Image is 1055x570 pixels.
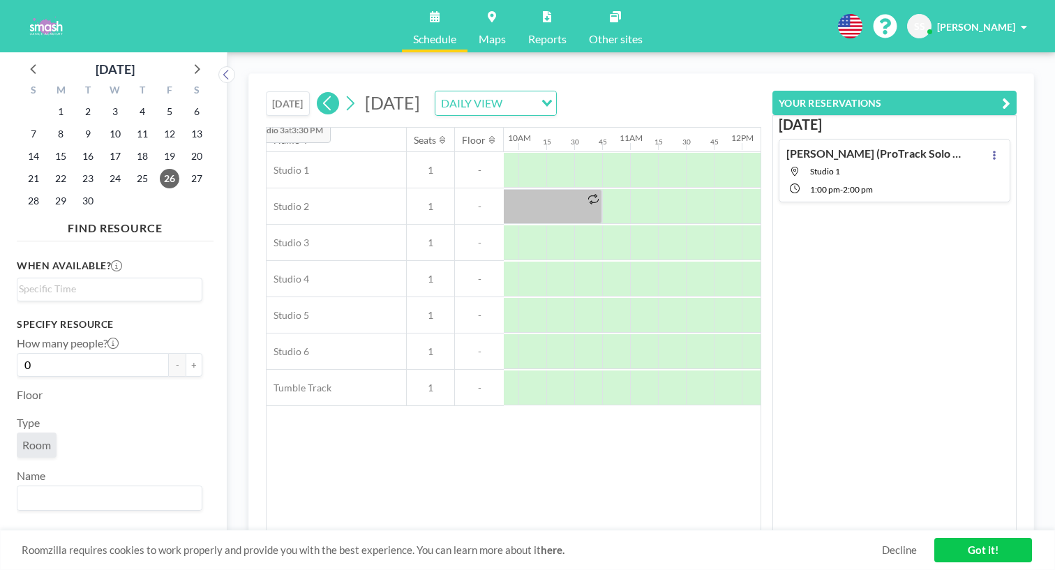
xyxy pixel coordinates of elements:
button: [DATE] [266,91,310,116]
div: F [156,82,183,100]
div: Search for option [435,91,556,115]
span: SS [914,20,925,33]
span: Maps [479,33,506,45]
span: Reports [528,33,567,45]
div: 15 [654,137,663,147]
span: Other sites [589,33,643,45]
span: Tuesday, September 16, 2025 [78,147,98,166]
a: here. [541,543,564,556]
span: Saturday, September 6, 2025 [187,102,207,121]
div: Seats [414,134,436,147]
span: Book at [227,115,331,143]
div: 45 [599,137,607,147]
span: Studio 2 [267,200,309,213]
span: - [455,164,504,177]
span: - [455,237,504,249]
span: Wednesday, September 17, 2025 [105,147,125,166]
span: 2:00 PM [843,184,873,195]
div: Floor [462,134,486,147]
input: Search for option [19,489,194,507]
span: Tuesday, September 23, 2025 [78,169,98,188]
span: Thursday, September 25, 2025 [133,169,152,188]
div: 45 [710,137,719,147]
div: S [183,82,210,100]
button: YOUR RESERVATIONS [772,91,1017,115]
span: Sunday, September 21, 2025 [24,169,43,188]
div: [DATE] [96,59,135,79]
span: Friday, September 12, 2025 [160,124,179,144]
div: 30 [682,137,691,147]
span: Thursday, September 11, 2025 [133,124,152,144]
span: Saturday, September 13, 2025 [187,124,207,144]
span: - [455,382,504,394]
span: Monday, September 22, 2025 [51,169,70,188]
span: 1:00 PM [810,184,840,195]
span: 1 [407,164,454,177]
a: Decline [882,543,917,557]
span: Saturday, September 20, 2025 [187,147,207,166]
span: 1 [407,273,454,285]
span: Friday, September 19, 2025 [160,147,179,166]
h3: [DATE] [779,116,1010,133]
div: T [128,82,156,100]
span: Sunday, September 14, 2025 [24,147,43,166]
span: - [455,345,504,358]
span: 1 [407,200,454,213]
div: Search for option [17,486,202,510]
span: Sunday, September 28, 2025 [24,191,43,211]
label: How many people? [17,336,119,350]
div: 30 [571,137,579,147]
div: Search for option [17,278,202,299]
span: Saturday, September 27, 2025 [187,169,207,188]
label: Type [17,416,40,430]
span: Tuesday, September 9, 2025 [78,124,98,144]
div: 15 [543,137,551,147]
span: Friday, September 26, 2025 [160,169,179,188]
button: - [169,353,186,377]
span: Studio 1 [267,164,309,177]
span: DAILY VIEW [438,94,505,112]
span: Friday, September 5, 2025 [160,102,179,121]
span: 1 [407,345,454,358]
span: Studio 5 [267,309,309,322]
label: Floor [17,388,43,402]
span: - [840,184,843,195]
span: Wednesday, September 10, 2025 [105,124,125,144]
span: Monday, September 29, 2025 [51,191,70,211]
span: Studio 6 [267,345,309,358]
span: Roomzilla requires cookies to work properly and provide you with the best experience. You can lea... [22,543,882,557]
label: Name [17,469,45,483]
div: T [75,82,102,100]
span: Sunday, September 7, 2025 [24,124,43,144]
div: 11AM [620,133,643,143]
span: Room [22,438,51,452]
span: Thursday, September 4, 2025 [133,102,152,121]
span: Monday, September 15, 2025 [51,147,70,166]
div: W [102,82,129,100]
span: 1 [407,237,454,249]
span: Studio 3 [267,237,309,249]
span: Studio 1 [810,166,840,177]
span: Tuesday, September 30, 2025 [78,191,98,211]
div: M [47,82,75,100]
h4: [PERSON_NAME] (ProTrack Solo Choreo) [786,147,961,160]
span: Thursday, September 18, 2025 [133,147,152,166]
span: Studio 4 [267,273,309,285]
button: + [186,353,202,377]
span: Wednesday, September 24, 2025 [105,169,125,188]
span: Monday, September 1, 2025 [51,102,70,121]
h3: Specify resource [17,318,202,331]
b: Studio 3 [254,125,285,135]
span: Tumble Track [267,382,331,394]
input: Search for option [507,94,533,112]
div: S [20,82,47,100]
span: [PERSON_NAME] [937,21,1015,33]
span: - [455,309,504,322]
span: - [455,200,504,213]
span: - [455,273,504,285]
span: 1 [407,309,454,322]
input: Search for option [19,281,194,297]
span: Tuesday, September 2, 2025 [78,102,98,121]
a: Got it! [934,538,1032,562]
img: organization-logo [22,13,69,40]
